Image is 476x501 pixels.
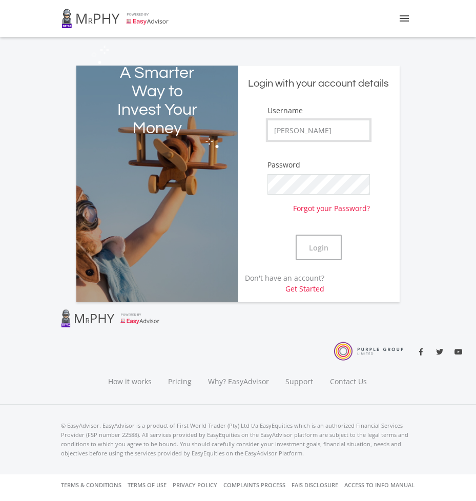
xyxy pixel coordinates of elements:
[109,64,205,138] h2: A Smarter Way to Invest Your Money
[246,77,392,91] h5: Login with your account details
[399,12,411,25] i: menu
[200,364,277,380] a: Why? EasyAdvisor
[322,364,376,380] a: Contact Us
[395,8,415,29] button: Toggle navigation
[61,421,415,458] p: © EasyAdvisor. EasyAdvisor is a product of First World Trader (Pty) Ltd t/a EasyEquities which is...
[267,160,300,170] label: Password
[128,474,167,496] a: Terms of Use
[292,474,339,496] a: FAIS Disclosure
[296,235,342,260] button: Login
[100,364,160,380] a: How it works
[160,364,200,380] a: Pricing
[345,474,415,496] a: Access to Info Manual
[61,474,122,496] a: Terms & Conditions
[267,106,303,116] label: Username
[173,474,218,496] a: Privacy Policy
[293,195,370,214] a: Forgot your Password?
[277,364,322,380] a: Support
[285,284,324,294] a: Get Started
[238,273,325,294] p: Don't have an account?
[224,474,286,496] a: Complaints Process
